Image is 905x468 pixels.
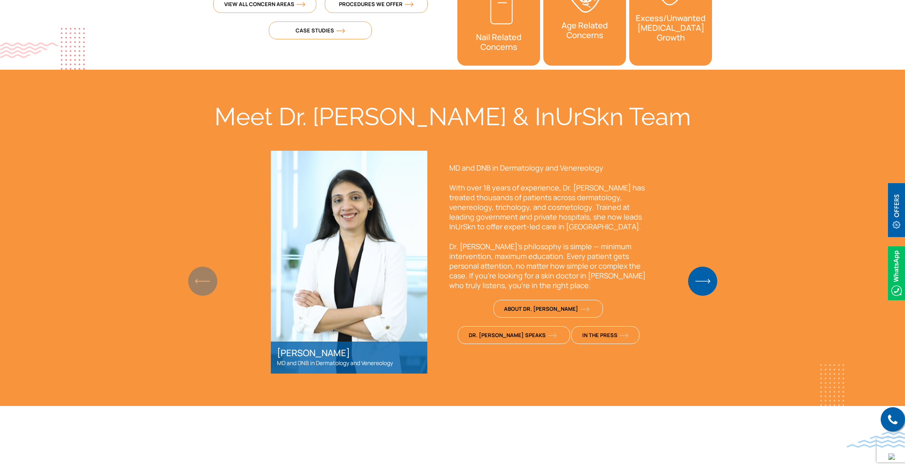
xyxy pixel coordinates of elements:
[339,0,414,8] span: Procedures We Offer
[820,364,844,406] img: whitedots
[469,331,557,339] span: Dr. [PERSON_NAME] Speaks
[888,183,905,237] img: offerBt
[580,307,589,312] img: orange-arrow
[543,17,626,44] h3: Age Related Concerns
[493,300,603,318] a: About Dr. [PERSON_NAME]orange-arrow
[457,28,540,56] h3: Nail Related Concerns
[296,2,305,7] img: orange-arrow
[888,453,895,460] img: up-blue-arrow.svg
[271,151,427,374] img: Dr-Sejal-main
[336,28,345,33] img: orange-arrow
[548,333,557,338] img: orange-arrow
[224,0,305,8] span: View All Concern Areas
[458,326,570,344] a: Dr. [PERSON_NAME] Speaksorange-arrow
[271,151,660,374] div: 1 / 2
[697,272,708,290] div: Next slide
[405,2,414,7] img: orange-arrow
[449,241,648,290] p: Dr. [PERSON_NAME]’s philosophy is simple — minimum intervention, maximum education. Every patient...
[277,358,421,368] p: MD and DNB in Dermatology and Venereology
[504,305,589,312] span: About Dr. [PERSON_NAME]
[620,333,628,338] img: orange-arrow
[847,432,905,448] img: bluewave
[629,9,712,47] h3: Excess/Unwanted [MEDICAL_DATA] Growth
[888,268,905,277] a: Whatsappicon
[449,163,648,173] p: MD and DNB in Dermatology and Venereology
[277,348,421,358] h2: [PERSON_NAME]
[296,27,345,34] span: Case Studies
[61,28,85,70] img: dotes1
[688,267,717,296] img: BlueNextArrow
[449,183,648,231] p: With over 18 years of experience, Dr. [PERSON_NAME] has treated thousands of patients across derm...
[193,102,712,131] div: Meet Dr. [PERSON_NAME] & InUrSkn Team
[269,21,372,39] a: Case Studiesorange-arrow
[888,246,905,300] img: Whatsappicon
[582,331,628,339] span: In The Press
[571,326,639,344] a: In The Pressorange-arrow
